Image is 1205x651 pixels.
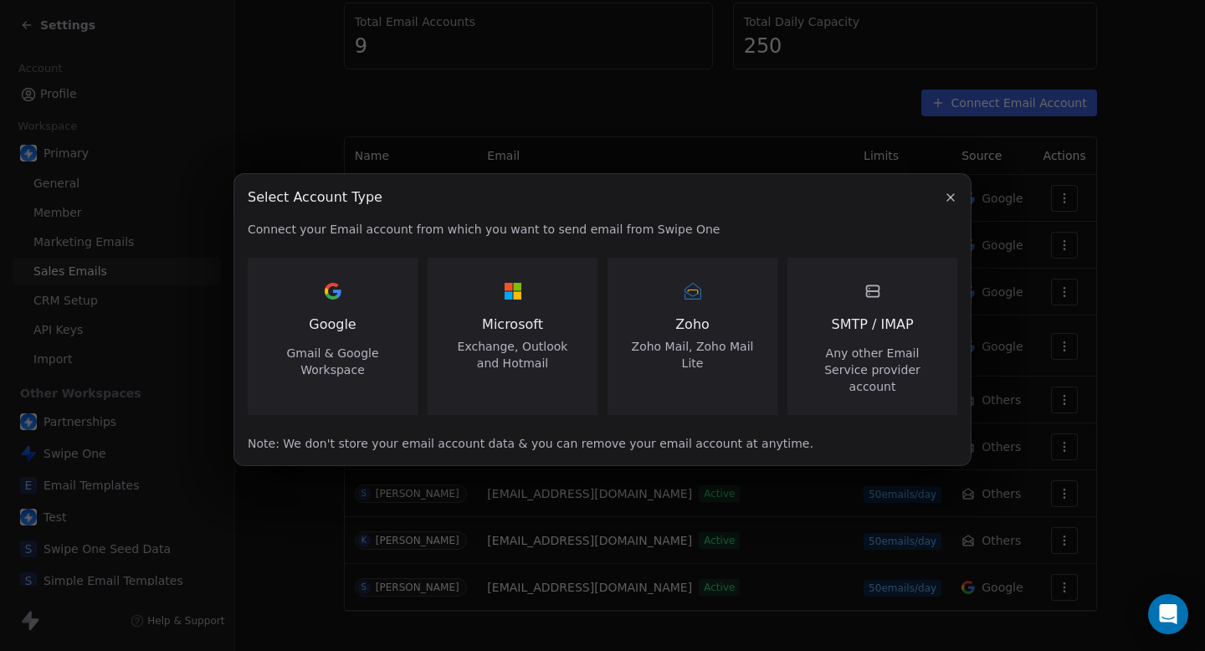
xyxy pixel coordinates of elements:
span: Google [309,315,356,335]
span: Microsoft [448,315,577,335]
span: Zoho Mail, Zoho Mail Lite [628,338,757,372]
span: SMTP / IMAP [831,315,913,335]
span: Exchange, Outlook and Hotmail [448,338,577,372]
span: Zoho [628,315,757,335]
span: Gmail & Google Workspace [268,345,397,378]
span: Select Account Type [248,187,382,208]
span: Connect your Email account from which you want to send email from Swipe One [248,221,957,238]
span: Note: We don't store your email account data & you can remove your email account at anytime. [248,435,957,452]
span: Any other Email Service provider account [808,345,937,395]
